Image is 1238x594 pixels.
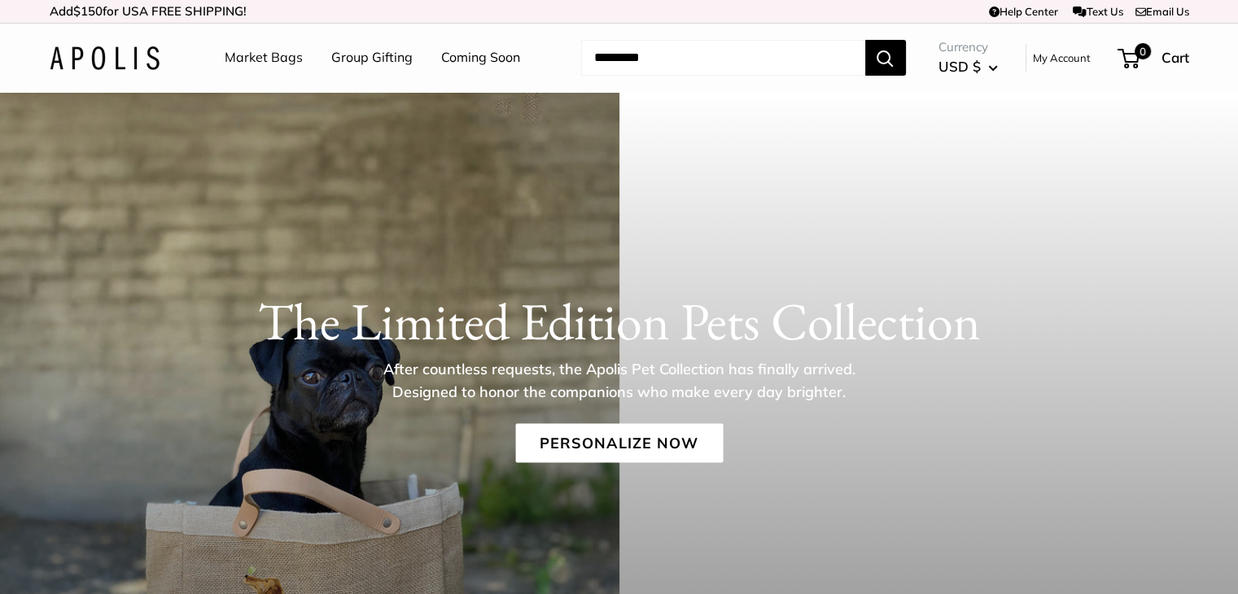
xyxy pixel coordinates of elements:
[515,424,723,463] a: Personalize Now
[938,54,998,80] button: USD $
[989,5,1058,18] a: Help Center
[1135,5,1189,18] a: Email Us
[73,3,103,19] span: $150
[938,36,998,59] span: Currency
[50,290,1189,352] h1: The Limited Edition Pets Collection
[865,40,906,76] button: Search
[1073,5,1122,18] a: Text Us
[355,358,884,404] p: After countless requests, the Apolis Pet Collection has finally arrived. Designed to honor the co...
[1134,43,1150,59] span: 0
[938,58,981,75] span: USD $
[581,40,865,76] input: Search...
[225,46,303,70] a: Market Bags
[331,46,413,70] a: Group Gifting
[1033,48,1091,68] a: My Account
[50,46,160,70] img: Apolis
[1119,45,1189,71] a: 0 Cart
[1161,49,1189,66] span: Cart
[441,46,520,70] a: Coming Soon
